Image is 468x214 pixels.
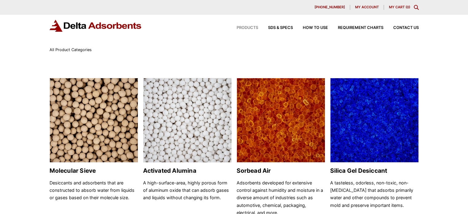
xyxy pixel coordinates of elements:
a: How to Use [293,26,328,30]
span: All Product Categories [50,47,92,52]
img: Silica Gel Desiccant [330,78,418,163]
a: Products [227,26,258,30]
a: Requirement Charts [328,26,383,30]
span: How to Use [303,26,328,30]
a: My Cart (0) [389,5,410,9]
div: Toggle Modal Content [414,5,419,10]
a: SDS & SPECS [258,26,293,30]
img: Delta Adsorbents [50,20,142,32]
span: [PHONE_NUMBER] [314,6,345,9]
span: Requirement Charts [338,26,383,30]
span: Products [237,26,258,30]
img: Molecular Sieve [50,78,138,163]
h2: Sorbead Air [237,167,325,174]
span: SDS & SPECS [268,26,293,30]
h2: Silica Gel Desiccant [330,167,419,174]
a: My account [350,5,384,10]
a: [PHONE_NUMBER] [310,5,350,10]
span: My account [355,6,379,9]
img: Activated Alumina [143,78,231,163]
span: 0 [407,5,409,9]
span: Contact Us [393,26,419,30]
img: Sorbead Air [237,78,325,163]
h2: Activated Alumina [143,167,232,174]
h2: Molecular Sieve [50,167,138,174]
a: Contact Us [383,26,419,30]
